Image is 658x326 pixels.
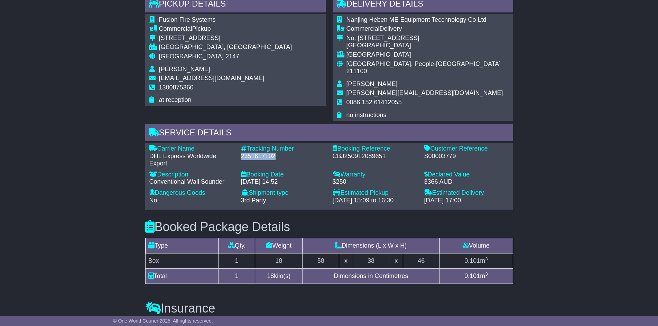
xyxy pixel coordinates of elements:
td: kilo(s) [255,268,303,284]
span: no instructions [346,112,387,118]
div: [GEOGRAPHIC_DATA] [346,42,509,49]
div: S00003779 [424,153,509,160]
div: Conventional Wall Sounder [149,178,234,186]
td: Volume [439,238,513,253]
sup: 3 [485,271,488,277]
td: x [339,253,353,268]
td: 1 [219,253,255,268]
div: Tracking Number [241,145,326,153]
div: Customer Reference [424,145,509,153]
div: No. [STREET_ADDRESS] [346,35,509,42]
div: Delivery [346,25,509,33]
div: DHL Express Worldwide Export [149,153,234,167]
span: 0.101 [464,257,480,264]
div: CBJ250912089651 [333,153,417,160]
div: [GEOGRAPHIC_DATA], [GEOGRAPHIC_DATA] [159,44,292,51]
div: [STREET_ADDRESS] [159,35,292,42]
td: Total [145,268,219,284]
div: [DATE] 15:09 to 16:30 [333,197,417,204]
span: 0.101 [464,272,480,279]
td: m [439,268,513,284]
div: Declared Value [424,171,509,179]
span: 1300875360 [159,84,194,91]
div: Estimated Pickup [333,189,417,197]
span: Commercial [346,25,380,32]
div: [GEOGRAPHIC_DATA] [346,51,509,59]
div: Warranty [333,171,417,179]
span: 18 [267,272,274,279]
span: at reception [159,96,192,103]
div: Booking Date [241,171,326,179]
td: 46 [403,253,439,268]
div: 3366 AUD [424,178,509,186]
span: © One World Courier 2025. All rights reserved. [113,318,213,324]
div: Carrier Name [149,145,234,153]
td: x [389,253,403,268]
div: Shipment type [241,189,326,197]
div: Dangerous Goods [149,189,234,197]
span: [GEOGRAPHIC_DATA], People-[GEOGRAPHIC_DATA] [346,60,501,67]
td: Qty. [219,238,255,253]
span: [GEOGRAPHIC_DATA] [159,53,224,60]
td: 1 [219,268,255,284]
td: m [439,253,513,268]
td: 38 [353,253,389,268]
td: 18 [255,253,303,268]
div: 2351617192 [241,153,326,160]
span: [EMAIL_ADDRESS][DOMAIN_NAME] [159,75,265,81]
div: Service Details [145,124,513,143]
div: Booking Reference [333,145,417,153]
span: [PERSON_NAME][EMAIL_ADDRESS][DOMAIN_NAME] [346,89,503,96]
span: 211100 [346,68,367,75]
span: Nanjing Heben ME Equipment Tecchnology Co Ltd [346,16,486,23]
div: $250 [333,178,417,186]
span: Fusion Fire Systems [159,16,216,23]
span: [PERSON_NAME] [346,80,398,87]
div: Description [149,171,234,179]
div: [DATE] 17:00 [424,197,509,204]
div: [DATE] 14:52 [241,178,326,186]
sup: 3 [485,256,488,261]
td: Type [145,238,219,253]
h3: Booked Package Details [145,220,513,234]
div: Estimated Delivery [424,189,509,197]
td: Weight [255,238,303,253]
td: Box [145,253,219,268]
span: 0086 152 61412055 [346,99,402,106]
span: 2147 [225,53,239,60]
td: Dimensions (L x W x H) [303,238,439,253]
td: 58 [303,253,339,268]
span: No [149,197,157,204]
div: Pickup [159,25,292,33]
span: [PERSON_NAME] [159,66,210,73]
span: 3rd Party [241,197,266,204]
span: Commercial [159,25,192,32]
h3: Insurance [145,301,513,315]
td: Dimensions in Centimetres [303,268,439,284]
